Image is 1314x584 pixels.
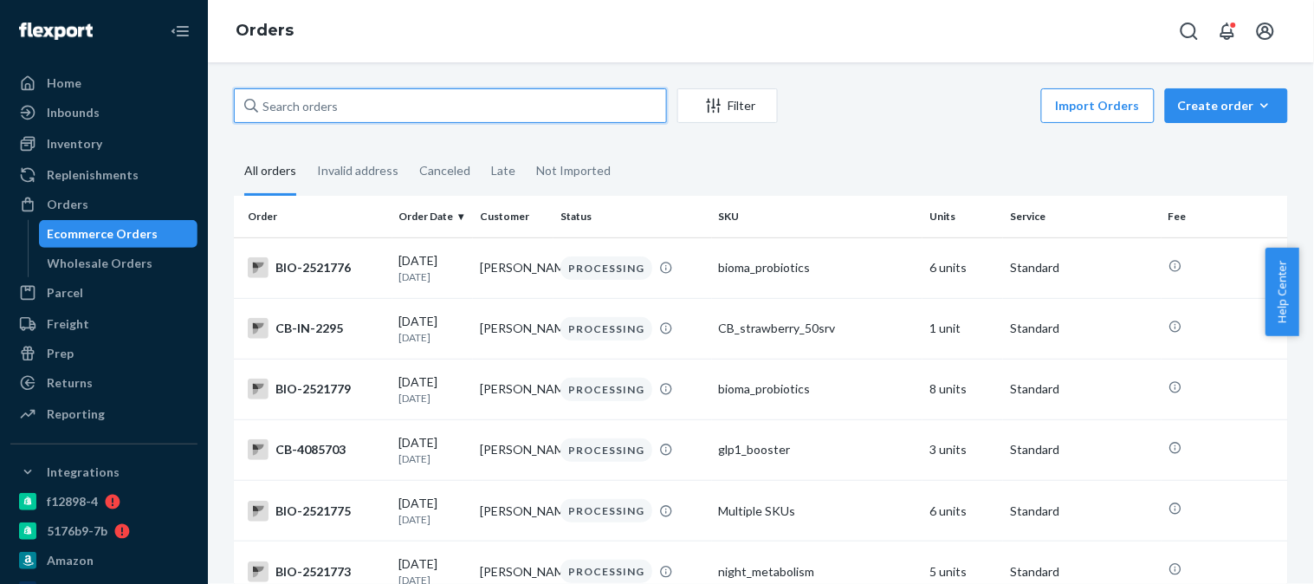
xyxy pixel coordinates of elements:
p: [DATE] [399,269,466,284]
a: Prep [10,340,197,367]
div: Freight [47,315,89,333]
div: PROCESSING [560,378,652,401]
td: 6 units [922,237,1003,298]
p: Standard [1010,380,1155,398]
div: BIO-2521773 [248,561,385,582]
a: Wholesale Orders [39,250,198,277]
div: night_metabolism [719,563,916,581]
div: [DATE] [399,373,466,406]
p: [DATE] [399,330,466,345]
ol: breadcrumbs [222,6,307,56]
div: Replenishments [47,166,139,184]
p: Standard [1010,441,1155,458]
th: Fee [1162,196,1288,237]
div: PROCESSING [560,499,652,522]
td: [PERSON_NAME] [473,481,553,542]
div: PROCESSING [560,438,652,462]
div: Wholesale Orders [48,255,153,272]
button: Close Navigation [163,14,197,49]
p: Standard [1010,503,1155,520]
button: Open account menu [1248,14,1283,49]
div: PROCESSING [560,256,652,280]
div: Ecommerce Orders [48,225,159,243]
button: Open Search Box [1172,14,1207,49]
p: Standard [1010,320,1155,337]
p: [DATE] [399,391,466,406]
div: Returns [47,374,93,392]
td: Multiple SKUs [712,481,922,542]
img: Flexport logo [19,23,93,40]
div: All orders [244,148,296,196]
a: Amazon [10,547,197,574]
div: [DATE] [399,252,466,284]
div: Filter [678,97,777,114]
a: Returns [10,369,197,397]
div: PROCESSING [560,317,652,341]
div: Home [47,75,81,92]
td: [PERSON_NAME] [473,419,553,480]
div: Canceled [419,148,470,193]
p: Standard [1010,563,1155,581]
a: Parcel [10,279,197,307]
button: Integrations [10,458,197,486]
p: [DATE] [399,451,466,466]
a: 5176b9-7b [10,517,197,545]
input: Search orders [234,88,667,123]
th: Service [1003,196,1162,237]
div: [DATE] [399,434,466,466]
button: Filter [677,88,778,123]
td: 6 units [922,481,1003,542]
div: BIO-2521776 [248,257,385,278]
td: 8 units [922,359,1003,419]
td: 3 units [922,419,1003,480]
th: Order Date [392,196,473,237]
td: [PERSON_NAME] [473,298,553,359]
div: Create order [1178,97,1275,114]
div: [DATE] [399,495,466,527]
td: [PERSON_NAME] [473,237,553,298]
button: Import Orders [1041,88,1155,123]
a: Replenishments [10,161,197,189]
div: BIO-2521775 [248,501,385,522]
div: f12898-4 [47,493,98,510]
div: Not Imported [536,148,611,193]
a: Reporting [10,400,197,428]
td: 1 unit [922,298,1003,359]
a: Freight [10,310,197,338]
div: Inventory [47,135,102,152]
div: Reporting [47,406,105,423]
a: Orders [236,21,294,40]
th: Units [922,196,1003,237]
div: Parcel [47,284,83,302]
th: Order [234,196,392,237]
div: CB_strawberry_50srv [719,320,916,337]
p: [DATE] [399,512,466,527]
div: Invalid address [317,148,398,193]
div: CB-IN-2295 [248,318,385,339]
div: CB-4085703 [248,439,385,460]
a: Orders [10,191,197,218]
a: Home [10,69,197,97]
div: BIO-2521779 [248,379,385,399]
button: Help Center [1265,248,1299,336]
div: 5176b9-7b [47,522,107,540]
th: Status [553,196,712,237]
div: Orders [47,196,88,213]
th: SKU [712,196,922,237]
a: f12898-4 [10,488,197,516]
div: Customer [480,209,547,224]
a: Ecommerce Orders [39,220,198,248]
a: Inbounds [10,99,197,127]
div: Integrations [47,464,120,481]
div: bioma_probiotics [719,259,916,276]
p: Standard [1010,259,1155,276]
a: Inventory [10,130,197,158]
button: Create order [1165,88,1288,123]
div: Late [491,148,515,193]
td: [PERSON_NAME] [473,359,553,419]
div: Prep [47,345,74,362]
div: PROCESSING [560,560,652,583]
div: Inbounds [47,104,100,121]
div: [DATE] [399,313,466,345]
